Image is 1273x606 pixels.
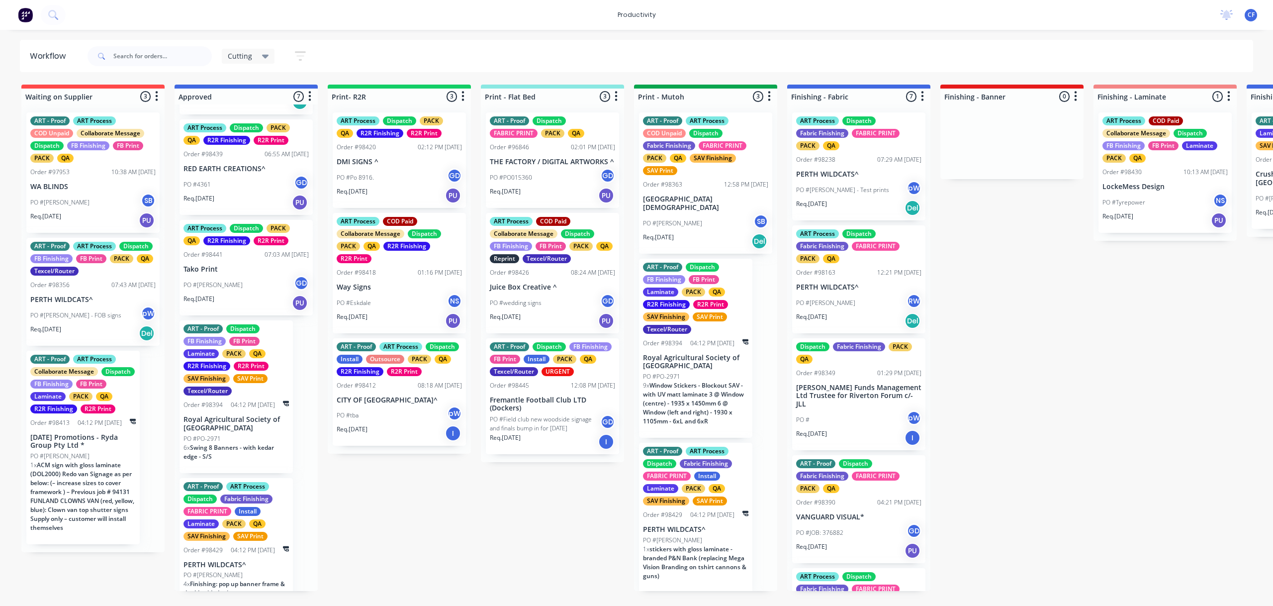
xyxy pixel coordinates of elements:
p: PO #[PERSON_NAME] - FOB signs [30,311,121,320]
div: Collaborate Message [30,367,98,376]
div: Texcel/Router [30,267,79,276]
div: NS [447,294,462,308]
div: PACK [30,154,54,163]
div: FB Finishing [643,275,685,284]
div: R2R Finishing [643,300,690,309]
div: Order #98349 [796,369,835,378]
p: PO #tba [337,411,359,420]
p: Req. [DATE] [1102,212,1133,221]
div: FB Print [536,242,566,251]
div: PACK [110,254,133,263]
div: Fabric Finishing [833,342,885,351]
div: ART ProcessCOD PaidCollaborate MessageDispatchFB FinishingFB PrintPACKQAReprintTexcel/RouterOrder... [486,213,619,333]
div: ART Process [490,217,533,226]
div: PACK [69,392,92,401]
div: COD Paid [1149,116,1183,125]
div: PACK [643,154,666,163]
div: Laminate [1182,141,1217,150]
div: Dispatch [796,342,829,351]
div: ART - ProofDispatchFB FinishingFB PrintLaminatePACKQAR2R FinishingR2R PrintSAV FinishingSAV Print... [180,320,293,473]
div: QA [337,129,353,138]
div: PACK [222,349,246,358]
div: ART - ProofDispatchFB FinishingFB PrintLaminatePACKQAR2R FinishingR2R PrintSAV FinishingSAV Print... [639,259,752,438]
div: SAV Print [233,374,268,383]
div: Install [524,355,549,364]
div: pW [447,406,462,421]
div: Dispatch [839,459,872,468]
div: ART - Proof [490,116,529,125]
p: Req. [DATE] [796,200,827,208]
div: ART Process [1102,116,1145,125]
div: COD Unpaid [643,129,686,138]
div: ART - ProofDispatchFabric FinishingFABRIC PRINTPACKQAOrder #9839004:21 PM [DATE]VANGUARD VISUAL*P... [792,455,925,563]
div: ART - Proof [643,447,682,456]
div: PU [445,188,461,203]
div: ART - Proof [643,116,682,125]
div: ART ProcessDispatchFabric FinishingFABRIC PRINTPACKQAOrder #9823807:29 AM [DATE]PERTH WILDCATS^PO... [792,112,925,220]
div: PACK [408,355,431,364]
div: ART - Proof [183,324,223,333]
div: ART ProcessDispatchPACKQAR2R FinishingR2R PrintOrder #9844107:03 AM [DATE]Tako PrintPO #[PERSON_N... [180,220,313,315]
div: ART Process [183,224,226,233]
p: PO #[PERSON_NAME] [30,452,90,461]
div: QA [580,355,596,364]
div: QA [183,236,200,245]
p: LockeMess Design [1102,183,1228,191]
div: Dispatch [408,229,441,238]
p: DMI SIGNS ^ [337,158,462,166]
p: Fremantle Football Club LTD (Dockers) [490,396,615,413]
div: PU [292,195,308,210]
p: PO #[PERSON_NAME] - Test prints [796,186,889,195]
div: FB Finishing [183,337,226,346]
div: Collaborate Message [490,229,557,238]
p: PO #PO-2971 [183,434,221,443]
p: THE FACTORY / DIGITAL ARTWORKS ^ [490,158,615,166]
div: ART - Proof [796,459,835,468]
p: PERTH WILDCATS^ [30,296,156,304]
div: 04:12 PM [DATE] [78,418,122,427]
div: FB Print [689,275,719,284]
div: PU [292,295,308,311]
img: Factory [18,7,33,22]
div: 07:29 AM [DATE] [877,155,921,164]
div: ART Process [73,355,116,364]
div: R2R Print [234,362,269,371]
p: PERTH WILDCATS^ [796,170,921,179]
div: I [445,425,461,441]
div: Reprint [490,254,519,263]
p: PO #[PERSON_NAME] [30,198,90,207]
div: ART Process [183,123,226,132]
div: R2R Print [407,129,442,138]
div: SAV Print [693,312,727,321]
div: R2R Finishing [203,236,250,245]
p: Req. [DATE] [30,212,61,221]
div: QA [96,392,112,401]
p: Req. [DATE] [490,312,521,321]
div: Order #98394 [643,339,682,348]
p: Req. [DATE] [337,312,367,321]
div: Dispatch [1174,129,1207,138]
div: R2R Finishing [337,367,383,376]
div: 06:55 AM [DATE] [265,150,309,159]
div: Texcel/Router [643,325,691,334]
div: ART - Proof [30,355,70,364]
div: Dispatch [842,116,876,125]
div: QA [596,242,613,251]
div: Laminate [643,288,678,297]
div: ART ProcessCOD PaidCollaborate MessageDispatchPACKQAR2R FinishingR2R PrintOrder #9841801:16 PM [D... [333,213,466,333]
div: ART ProcessCOD PaidCollaborate MessageDispatchFB FinishingFB PrintLaminatePACKQAOrder #9843010:13... [1098,112,1232,233]
div: 12:58 PM [DATE] [724,180,768,189]
p: Req. [DATE] [796,312,827,321]
div: 04:12 PM [DATE] [690,339,734,348]
div: R2R Print [254,136,288,145]
div: FB Finishing [30,380,73,389]
div: Dispatch [689,129,723,138]
div: Order #96846 [490,143,529,152]
div: 01:16 PM [DATE] [418,268,462,277]
div: GD [600,168,615,183]
div: Order #98412 [337,381,376,390]
div: FABRIC PRINT [852,129,900,138]
div: ART - ProofART ProcessCOD UnpaidCollaborate MessageDispatchFB FinishingFB PrintPACKQAOrder #97953... [26,112,160,233]
div: Laminate [183,349,219,358]
div: ART Process [686,447,728,456]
